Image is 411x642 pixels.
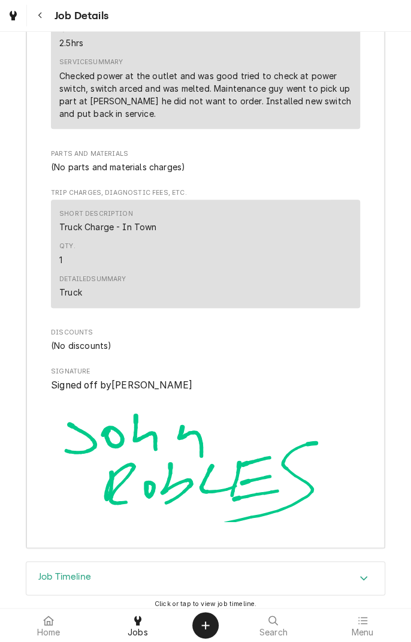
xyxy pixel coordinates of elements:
[51,328,360,352] div: Discounts
[51,161,360,173] div: Parts and Materials List
[59,70,352,120] div: Checked power at the outlet and was good tried to check at power switch, switch arced and was mel...
[37,628,61,637] span: Home
[51,188,360,198] span: Trip Charges, Diagnostic Fees, etc.
[128,628,148,637] span: Jobs
[26,561,385,596] div: Job Timeline
[59,209,157,233] div: Short Description
[51,367,360,522] div: Signator
[26,562,385,595] button: Accordion Details Expand Trigger
[59,37,83,49] div: Quantity
[51,8,108,24] span: Job Details
[155,600,256,608] span: Click or tap to view job timeline.
[51,149,360,159] span: Parts and Materials
[229,611,318,640] a: Search
[94,611,182,640] a: Jobs
[59,242,75,266] div: Quantity
[59,25,83,49] div: Quantity
[259,628,288,637] span: Search
[59,209,133,219] div: Short Description
[51,188,360,314] div: Trip Charges, Diagnostic Fees, etc.
[51,200,360,314] div: Trip Charges, Diagnostic Fees, etc. List
[192,612,219,638] button: Create Object
[38,571,91,583] h3: Job Timeline
[59,254,62,266] div: Quantity
[51,367,360,376] span: Signature
[2,5,24,26] a: Go to Jobs
[51,328,360,337] span: Discounts
[26,562,385,595] div: Accordion Header
[51,149,360,173] div: Parts and Materials
[59,221,157,233] div: Short Description
[59,58,123,67] div: Service Summary
[59,275,126,284] div: Detailed Summary
[59,242,75,251] div: Qty.
[51,393,360,522] img: Signature
[5,611,93,640] a: Home
[319,611,407,640] a: Menu
[51,339,360,352] div: Discounts List
[51,200,360,308] div: Line Item
[351,628,373,637] span: Menu
[29,5,51,26] button: Navigate back
[59,286,82,299] div: Truck
[51,378,360,393] span: Signed Off By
